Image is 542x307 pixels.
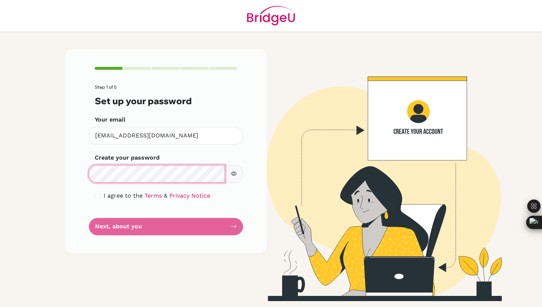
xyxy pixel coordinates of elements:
[89,127,243,144] input: Insert your email*
[145,192,162,199] a: Terms
[95,115,125,124] label: Your email
[104,192,143,199] span: I agree to the
[164,192,167,199] span: &
[95,96,237,106] h3: Set up your password
[95,153,160,162] label: Create your password
[169,192,210,199] a: Privacy Notice
[95,84,117,90] span: Step 1 of 5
